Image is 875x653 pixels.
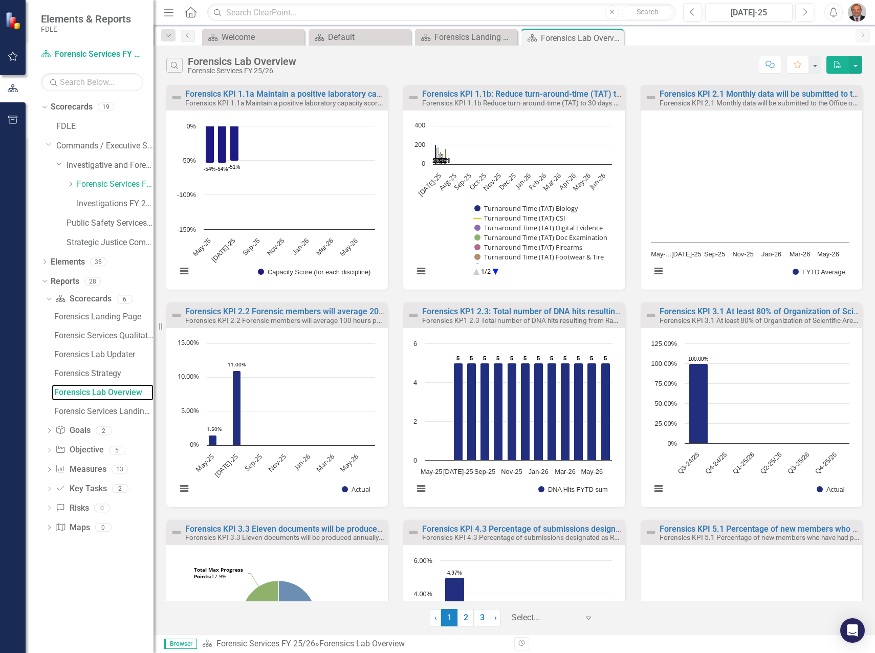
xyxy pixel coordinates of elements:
text: May-26 [571,171,593,193]
text: Jan-26 [292,452,312,472]
button: Search [622,5,673,19]
div: 19 [98,103,114,112]
path: Jul-25, 208. Turnaround Time (TAT) Biology. [435,144,436,164]
button: Show Turnaround Time (TAT) Firearms [474,243,583,252]
div: Default [328,31,408,43]
path: Jul-25, 161. Turnaround Time (TAT) Trace Materials . [445,148,447,164]
button: Show Turnaround Time (TAT) Biology [474,204,579,213]
path: Feb-26, 5. DNA Hits FYTD sum. [548,363,557,460]
text: 4.00% [414,590,432,598]
text: May-… [651,250,672,258]
small: Forensics KPI 3.3 Eleven documents will be produced annually that summarize a one and three-year ... [185,532,677,542]
text: May-25 [191,236,212,257]
div: 6 [117,295,133,303]
path: Jun-26, 5. DNA Hits FYTD sum. [601,363,610,460]
img: Not Defined [645,526,657,538]
text: 5 [523,355,527,361]
text: 19 [437,152,444,159]
path: Q3-24/25, 100. Actual. [689,363,708,443]
text: 1/2 [481,267,491,276]
text: 5 [537,355,540,361]
img: Not Defined [645,309,657,321]
a: 2 [457,609,474,626]
div: 13 [112,465,128,474]
small: Forensics KP1 2.3 Total number of DNA hits resulting from Rapid DNA Arrestee specimens enrolled i... [422,315,792,325]
text: 5 [590,355,593,361]
button: View chart menu, Chart [414,264,428,278]
div: [DATE]-25 [709,7,789,19]
text: 6.00% [414,557,432,564]
text: Q3-24/25 [676,450,701,475]
text: 25.00% [654,420,676,427]
path: Jul-25, 11. Actual. [233,371,241,445]
button: Show DNA Hits FYTD sum [538,486,608,493]
svg: Interactive chart [646,121,855,287]
text: Jan-26 [513,171,533,191]
img: Not Defined [170,309,183,321]
text: 4 [413,379,417,386]
text: Sep-25 [474,468,495,475]
a: Investigative and Forensic Services FY 25/26 [67,160,154,171]
a: Default [311,31,408,43]
text: 75 [439,157,445,164]
div: 0 [94,504,111,512]
div: Forensics Landing Page [54,312,154,321]
a: Forensic Services Landing Updater [52,403,154,420]
button: Chris Carney [848,3,866,21]
a: Forensic Services FY 25/26 [216,639,315,648]
div: Chart. Highcharts interactive chart. [646,121,857,287]
span: Browser [164,639,197,649]
path: Jul-25, -50.61. Capacity Score (for each discipline). [230,126,239,161]
g: Turnaround Time (TAT) Biology, series 1 of 10. Bar series with 12 bars. [435,126,605,165]
text: 0 [413,456,417,464]
a: Forensics Landing Page [52,309,154,325]
a: Forensics KPI 1.1b: Reduce turn-around-time (TAT) to 30 days average. [422,89,686,99]
g: Turnaround Time (TAT) CSI, series 2 of 10. Line with 12 data points. [439,160,443,164]
text: 161 [441,157,450,164]
a: Forensics KPI 3.3 Eleven documents will be produced annually that summarize a one and three-year ... [185,524,778,534]
div: Forensics Lab Overview [188,56,296,67]
a: Forensic Services FY 25/26 [41,49,143,60]
text: 1.50% [207,425,222,432]
a: Objective [55,444,103,456]
small: FDLE [41,25,131,33]
text: Q4-25/26 [813,450,838,475]
a: Risks [55,503,89,514]
a: Investigations FY 25/26 [77,198,154,210]
button: Show Actual [817,486,845,493]
div: Chart. Highcharts interactive chart. [646,338,857,505]
svg: Interactive chart [408,338,617,505]
a: Forensics Lab Updater [52,346,154,363]
div: Forensic Services FY 25/26 [188,67,296,75]
text: -150% [177,226,196,233]
text: 100.00% [651,360,677,367]
path: Apr-26, 5. DNA Hits FYTD sum. [574,363,583,460]
path: Jul-25, 171. Turnaround Time (TAT) Digital Evidence . [436,147,438,164]
path: Oct-25, 5. DNA Hits FYTD sum. [494,363,503,460]
button: View chart menu, Chart [651,264,666,278]
text: -54% [216,166,228,172]
text: Sep-25 [704,250,725,258]
div: Forensics Landing Page [434,31,515,43]
text: -50% [181,157,196,164]
text: Q2-25/26 [758,450,783,475]
a: Forensic Services FY 25/26 [77,179,154,190]
div: 28 [84,277,101,286]
text: Jun-26 [587,171,607,191]
a: Reports [51,276,79,288]
text: Jan-26 [291,236,310,256]
img: Not Defined [407,526,420,538]
text: May-26 [581,468,603,475]
path: Jun-25, -53.63. Capacity Score (for each discipline). [218,126,227,163]
text: 0% [187,122,196,130]
a: Key Tasks [55,483,106,495]
text: Q1-25/26 [731,450,755,475]
path: May-25, 1.5. Actual. [209,435,217,445]
span: Search [637,8,659,16]
text: 2 [413,418,417,425]
text: Dec-25 [497,171,518,192]
a: Forensics Landing Page [418,31,515,43]
button: View chart menu, Chart [177,482,191,496]
text: Sep-25 [241,236,261,257]
div: Open Intercom Messenger [840,618,865,643]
